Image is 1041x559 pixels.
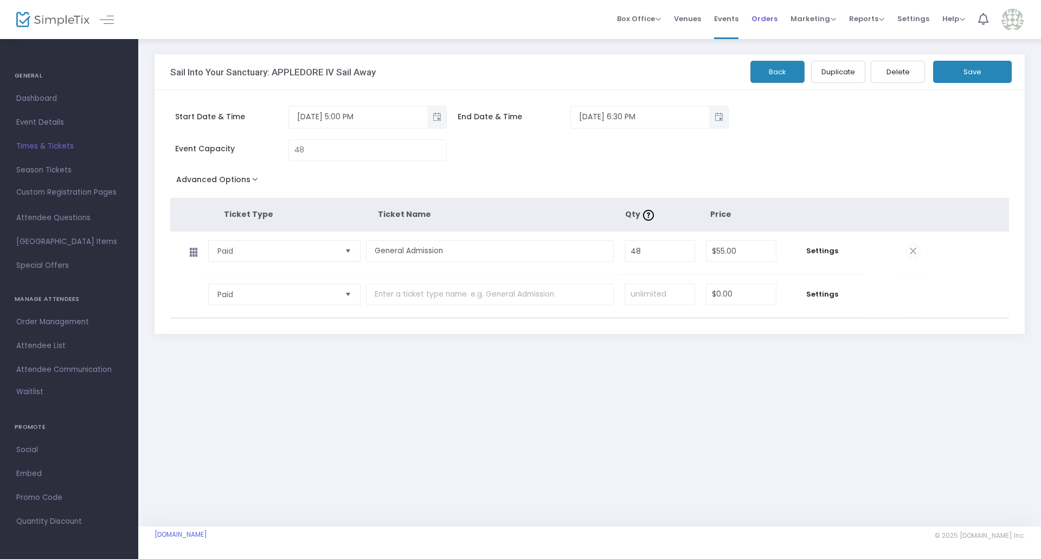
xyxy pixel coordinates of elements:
[674,5,701,33] span: Venues
[16,467,122,481] span: Embed
[787,246,858,256] span: Settings
[366,284,614,306] input: Enter a ticket type name. e.g. General Admission
[897,5,929,33] span: Settings
[289,108,427,126] input: Select date & time
[787,289,858,300] span: Settings
[366,240,614,262] input: Enter a ticket type name. e.g. General Admission
[175,143,288,155] span: Event Capacity
[751,5,777,33] span: Orders
[15,416,124,438] h4: PROMOTE
[175,111,288,123] span: Start Date & Time
[170,172,268,191] button: Advanced Options
[340,241,356,261] button: Select
[16,211,122,225] span: Attendee Questions
[714,5,738,33] span: Events
[871,61,925,83] button: Delete
[709,106,728,128] button: Toggle popup
[427,106,446,128] button: Toggle popup
[378,209,431,220] span: Ticket Name
[16,115,122,130] span: Event Details
[340,284,356,305] button: Select
[16,387,43,397] span: Waitlist
[15,65,124,87] h4: GENERAL
[933,61,1012,83] button: Save
[750,61,805,83] button: Back
[706,241,776,261] input: Price
[643,210,654,221] img: question-mark
[170,67,376,78] h3: Sail Into Your Sanctuary: APPLEDORE IV Sail Away
[935,531,1025,540] span: © 2025 [DOMAIN_NAME] Inc.
[16,163,122,177] span: Season Tickets
[16,339,122,353] span: Attendee List
[16,363,122,377] span: Attendee Communication
[16,235,122,249] span: [GEOGRAPHIC_DATA] Items
[16,139,122,153] span: Times & Tickets
[849,14,884,24] span: Reports
[16,315,122,329] span: Order Management
[16,259,122,273] span: Special Offers
[706,284,776,305] input: Price
[16,443,122,457] span: Social
[16,491,122,505] span: Promo Code
[155,530,207,539] a: [DOMAIN_NAME]
[16,92,122,106] span: Dashboard
[458,111,571,123] span: End Date & Time
[625,209,657,220] span: Qty
[217,289,336,300] span: Paid
[224,209,273,220] span: Ticket Type
[942,14,965,24] span: Help
[617,14,661,24] span: Box Office
[16,187,117,198] span: Custom Registration Pages
[15,288,124,310] h4: MANAGE ATTENDEES
[625,284,695,305] input: unlimited
[16,515,122,529] span: Quantity Discount
[791,14,836,24] span: Marketing
[217,246,336,256] span: Paid
[811,61,865,83] button: Duplicate
[571,108,709,126] input: Select date & time
[710,209,731,220] span: Price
